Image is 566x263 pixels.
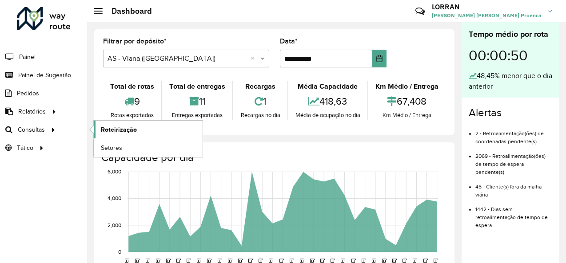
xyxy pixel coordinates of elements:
[18,71,71,80] span: Painel de Sugestão
[105,92,159,111] div: 9
[469,40,552,71] div: 00:00:50
[108,169,121,175] text: 6,000
[17,143,33,153] span: Tático
[101,143,122,153] span: Setores
[108,196,121,201] text: 4,000
[371,92,443,111] div: 67,408
[371,81,443,92] div: Km Médio / Entrega
[432,12,542,20] span: [PERSON_NAME] [PERSON_NAME] Proenca
[18,125,45,134] span: Consultas
[235,111,285,120] div: Recargas no dia
[94,121,203,138] a: Roteirização
[164,111,230,120] div: Entregas exportadas
[18,107,46,116] span: Relatórios
[105,111,159,120] div: Rotas exportadas
[309,3,402,27] div: Críticas? Dúvidas? Elogios? Sugestões? Entre em contato conosco!
[118,249,121,255] text: 0
[17,89,39,98] span: Pedidos
[291,111,365,120] div: Média de ocupação no dia
[280,36,298,47] label: Data
[251,53,258,64] span: Clear all
[103,36,167,47] label: Filtrar por depósito
[235,81,285,92] div: Recargas
[475,199,552,229] li: 1442 - Dias sem retroalimentação de tempo de espera
[475,176,552,199] li: 45 - Cliente(s) fora da malha viária
[291,81,365,92] div: Média Capacidade
[19,52,36,62] span: Painel
[164,81,230,92] div: Total de entregas
[94,139,203,157] a: Setores
[372,50,387,67] button: Choose Date
[469,28,552,40] div: Tempo médio por rota
[101,125,137,134] span: Roteirização
[371,111,443,120] div: Km Médio / Entrega
[432,3,542,11] h3: LORRAN
[101,151,446,164] h4: Capacidade por dia
[164,92,230,111] div: 11
[469,106,552,119] h4: Alertas
[475,123,552,145] li: 2 - Retroalimentação(ões) de coordenadas pendente(s)
[469,71,552,92] div: 48,45% menor que o dia anterior
[475,145,552,176] li: 2069 - Retroalimentação(ões) de tempo de espera pendente(s)
[411,2,430,21] a: Contato Rápido
[235,92,285,111] div: 1
[291,92,365,111] div: 418,63
[103,6,152,16] h2: Dashboard
[108,222,121,228] text: 2,000
[105,81,159,92] div: Total de rotas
